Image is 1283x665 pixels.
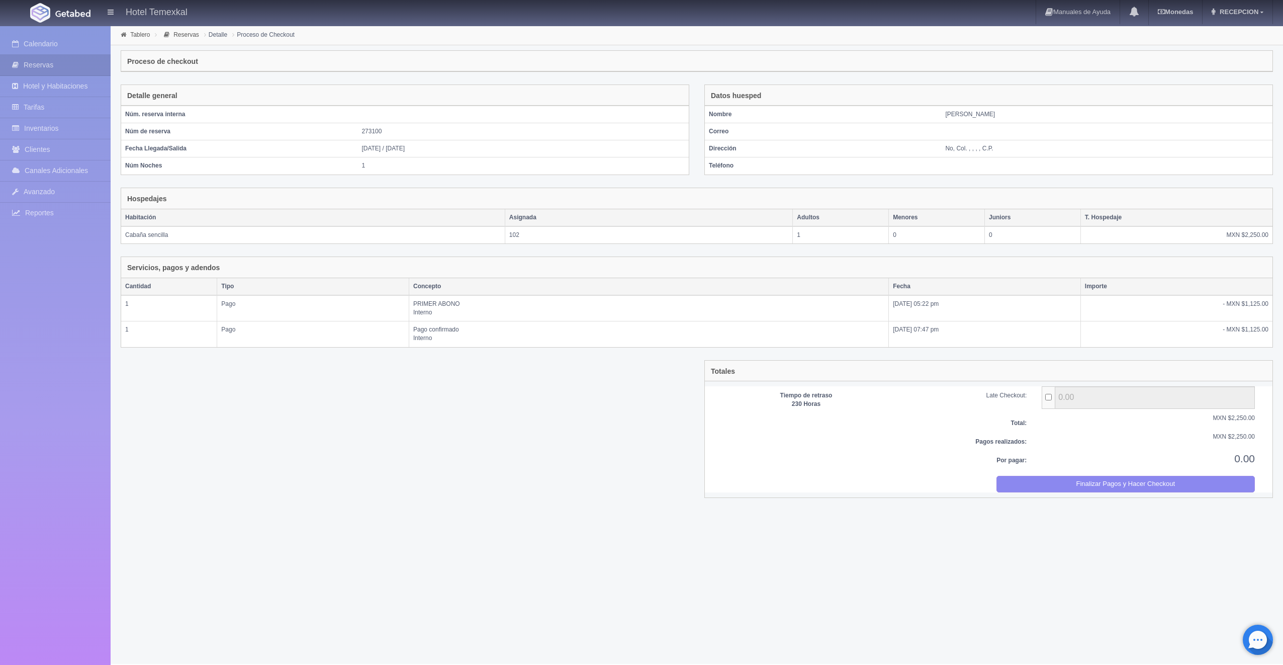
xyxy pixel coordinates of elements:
[975,438,1027,445] b: Pagos realizados:
[357,123,689,140] td: 273100
[1080,295,1272,321] td: - MXN $1,125.00
[941,140,1272,157] td: No, Col. , , , , C.P.
[705,123,941,140] th: Correo
[996,476,1255,492] button: Finalizar Pagos y Hacer Checkout
[409,295,888,321] td: PRIMER ABONO Interno
[127,264,220,272] h4: Servicios, pagos y adendos
[705,157,941,175] th: Teléfono
[55,10,90,17] img: Getabed
[793,209,889,226] th: Adultos
[1034,433,1262,441] div: MXN $2,250.00
[1080,226,1272,243] td: MXN $2,250.00
[121,226,505,243] td: Cabaña sencilla
[889,209,985,226] th: Menores
[897,391,1034,400] div: Late Checkout:
[173,31,199,38] a: Reservas
[121,157,357,175] th: Núm Noches
[1011,420,1027,427] b: Total:
[126,5,188,18] h4: Hotel Temexkal
[1045,394,1052,400] input: ...
[889,295,1081,321] td: [DATE] 05:22 pm
[889,278,1081,295] th: Fecha
[984,226,1080,243] td: 0
[217,278,409,295] th: Tipo
[1034,414,1262,423] div: MXN $2,250.00
[130,31,150,38] a: Tablero
[1080,209,1272,226] th: T. Hospedaje
[711,368,735,375] h4: Totales
[889,321,1081,347] td: [DATE] 07:47 pm
[1080,278,1272,295] th: Importe
[127,92,177,100] h4: Detalle general
[127,195,167,203] h4: Hospedajes
[121,321,217,347] td: 1
[1055,386,1255,409] input: ...
[202,30,230,39] li: Detalle
[230,30,297,39] li: Proceso de Checkout
[121,140,357,157] th: Fecha Llegada/Salida
[705,106,941,123] th: Nombre
[996,457,1027,464] b: Por pagar:
[505,209,793,226] th: Asignada
[705,140,941,157] th: Dirección
[780,392,833,407] b: Tiempo de retraso 230 Horas
[121,106,357,123] th: Núm. reserva interna
[217,295,409,321] td: Pago
[1080,321,1272,347] td: - MXN $1,125.00
[121,123,357,140] th: Núm de reserva
[121,209,505,226] th: Habitación
[121,278,217,295] th: Cantidad
[711,92,761,100] h4: Datos huesped
[1158,8,1193,16] b: Monedas
[217,321,409,347] td: Pago
[1034,451,1262,466] div: 0.00
[409,278,888,295] th: Concepto
[409,321,888,347] td: Pago confirmado Interno
[30,3,50,23] img: Getabed
[1217,8,1258,16] span: RECEPCION
[121,295,217,321] td: 1
[357,140,689,157] td: [DATE] / [DATE]
[505,226,793,243] td: 102
[889,226,985,243] td: 0
[127,58,198,65] h4: Proceso de checkout
[793,226,889,243] td: 1
[941,106,1272,123] td: [PERSON_NAME]
[984,209,1080,226] th: Juniors
[357,157,689,175] td: 1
